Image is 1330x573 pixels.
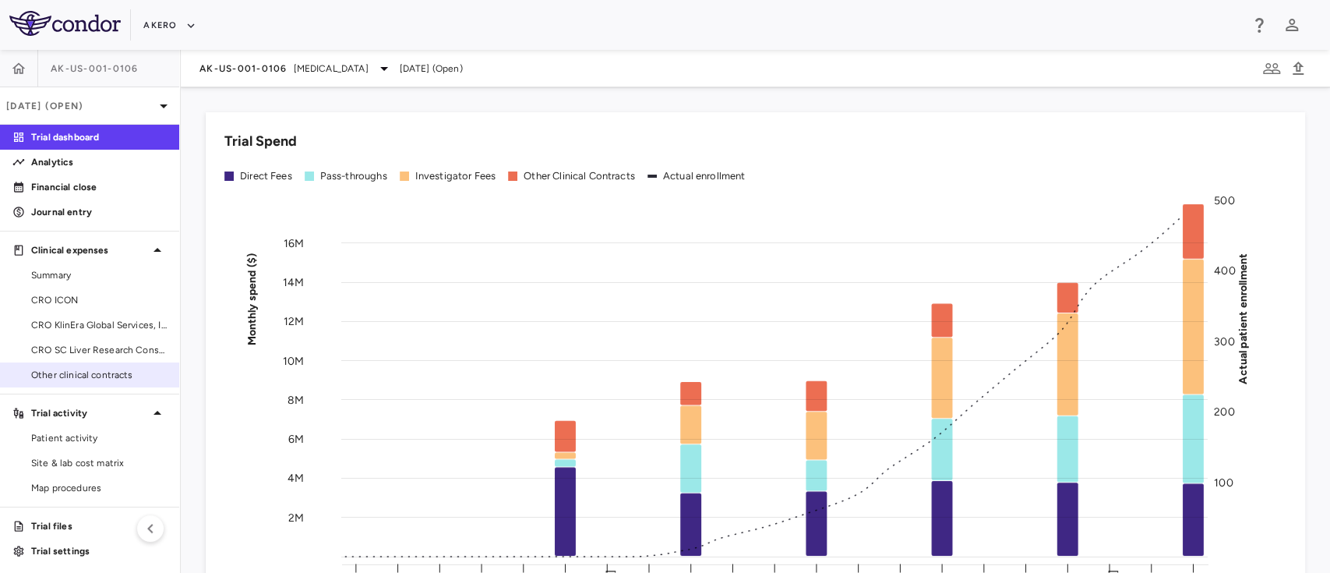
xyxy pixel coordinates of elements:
[31,293,167,307] span: CRO ICON
[31,544,167,558] p: Trial settings
[1214,264,1235,278] tspan: 400
[320,169,387,183] div: Pass-throughs
[224,131,297,152] h6: Trial Spend
[663,169,746,183] div: Actual enrollment
[31,155,167,169] p: Analytics
[524,169,635,183] div: Other Clinical Contracts
[288,393,304,406] tspan: 8M
[31,205,167,219] p: Journal entry
[1214,405,1234,419] tspan: 200
[31,406,148,420] p: Trial activity
[31,431,167,445] span: Patient activity
[31,343,167,357] span: CRO SC Liver Research Consortium LLC
[51,62,139,75] span: AK-US-001-0106
[294,62,369,76] span: [MEDICAL_DATA]
[31,481,167,495] span: Map procedures
[143,13,196,38] button: Akero
[245,253,259,345] tspan: Monthly spend ($)
[400,62,463,76] span: [DATE] (Open)
[31,456,167,470] span: Site & lab cost matrix
[288,433,304,446] tspan: 6M
[31,368,167,382] span: Other clinical contracts
[31,268,167,282] span: Summary
[283,275,304,288] tspan: 14M
[1214,334,1234,348] tspan: 300
[284,236,304,249] tspan: 16M
[288,472,304,485] tspan: 4M
[6,99,154,113] p: [DATE] (Open)
[31,130,167,144] p: Trial dashboard
[240,169,292,183] div: Direct Fees
[199,62,288,75] span: AK-US-001-0106
[31,180,167,194] p: Financial close
[9,11,121,36] img: logo-full-BYUhSk78.svg
[31,243,148,257] p: Clinical expenses
[288,511,304,524] tspan: 2M
[1214,476,1233,489] tspan: 100
[1237,253,1250,384] tspan: Actual patient enrollment
[283,354,304,367] tspan: 10M
[284,315,304,328] tspan: 12M
[31,519,167,533] p: Trial files
[31,318,167,332] span: CRO KlinEra Global Services, Inc
[415,169,496,183] div: Investigator Fees
[1214,194,1234,207] tspan: 500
